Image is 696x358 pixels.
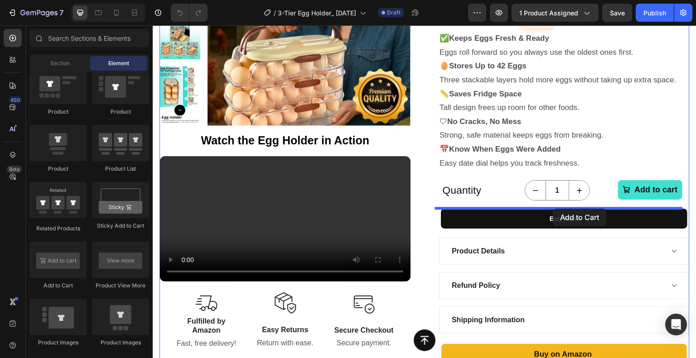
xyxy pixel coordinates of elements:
span: Save [610,9,625,17]
div: Sticky Add to Cart [92,222,149,230]
span: / [274,8,276,18]
div: Publish [643,8,666,18]
div: Product View More [92,282,149,290]
p: 7 [59,7,63,18]
div: Product Images [92,339,149,347]
div: Product [92,108,149,116]
div: Product List [92,165,149,173]
span: Draft [387,9,401,17]
div: Add to Cart [29,282,87,290]
div: 450 [9,96,22,104]
span: Element [108,59,129,67]
div: Product Images [29,339,87,347]
div: Product [29,165,87,173]
span: 1 product assigned [519,8,578,18]
iframe: Design area [153,25,696,358]
div: Beta [7,166,22,173]
div: Related Products [29,224,87,233]
button: Save [602,4,632,22]
span: Section [50,59,70,67]
button: 7 [4,4,68,22]
div: Undo/Redo [171,4,208,22]
input: Search Sections & Elements [29,29,149,47]
button: Publish [636,4,674,22]
div: Open Intercom Messenger [665,314,687,335]
div: Product [29,108,87,116]
button: 1 product assigned [512,4,599,22]
span: 3-Tier Egg Holder_ [DATE] [278,8,356,18]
